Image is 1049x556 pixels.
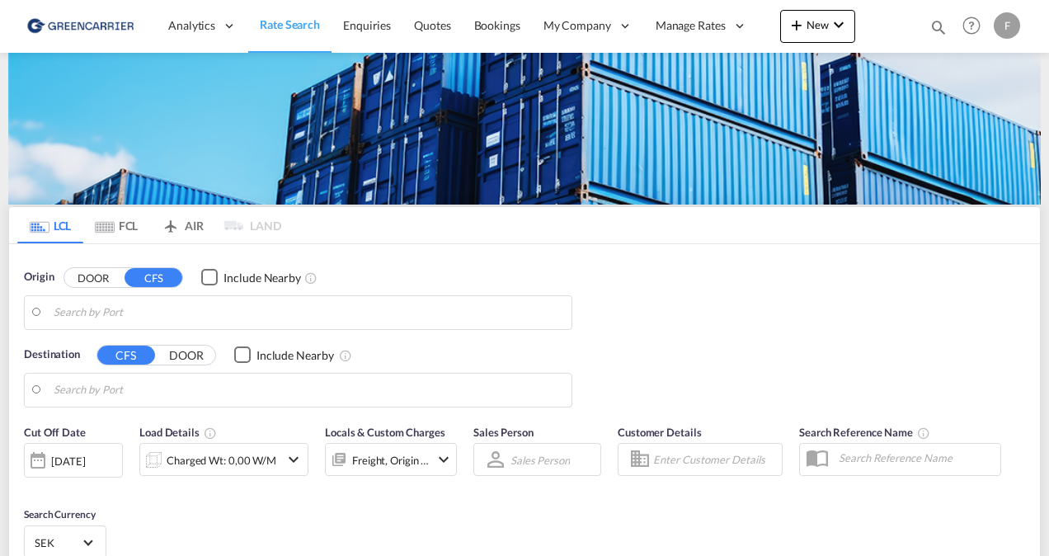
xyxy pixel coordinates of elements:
[474,18,520,32] span: Bookings
[54,378,563,403] input: Search by Port
[618,426,701,439] span: Customer Details
[54,300,563,325] input: Search by Port
[957,12,985,40] span: Help
[223,270,301,286] div: Include Nearby
[929,18,948,43] div: icon-magnify
[656,17,726,34] span: Manage Rates
[917,426,930,440] md-icon: Your search will be saved by the below given name
[167,449,276,472] div: Charged Wt: 0,00 W/M
[161,216,181,229] md-icon: icon-airplane
[787,15,807,35] md-icon: icon-plus 400-fg
[168,17,215,34] span: Analytics
[787,18,849,31] span: New
[204,426,217,440] md-icon: Chargeable Weight
[17,207,281,243] md-pagination-wrapper: Use the left and right arrow keys to navigate between tabs
[799,426,930,439] span: Search Reference Name
[325,426,445,439] span: Locals & Custom Charges
[24,476,36,498] md-datepicker: Select
[352,449,430,472] div: Freight Origin Destination
[304,271,318,285] md-icon: Unchecked: Ignores neighbouring ports when fetching rates.Checked : Includes neighbouring ports w...
[125,268,182,287] button: CFS
[957,12,994,41] div: Help
[260,17,320,31] span: Rate Search
[149,207,215,243] md-tab-item: AIR
[434,450,454,469] md-icon: icon-chevron-down
[97,346,155,365] button: CFS
[139,426,217,439] span: Load Details
[929,18,948,36] md-icon: icon-magnify
[158,346,215,365] button: DOOR
[8,53,1041,205] img: GreenCarrierFCL_LCL.png
[653,447,777,472] input: Enter Customer Details
[830,445,1000,470] input: Search Reference Name
[509,448,572,472] md-select: Sales Person
[473,426,534,439] span: Sales Person
[17,207,83,243] md-tab-item: LCL
[35,535,81,550] span: SEK
[829,15,849,35] md-icon: icon-chevron-down
[994,12,1020,39] div: F
[234,346,334,364] md-checkbox: Checkbox No Ink
[51,454,85,469] div: [DATE]
[33,530,97,554] md-select: Select Currency: kr SEKSweden Krona
[339,349,352,362] md-icon: Unchecked: Ignores neighbouring ports when fetching rates.Checked : Includes neighbouring ports w...
[414,18,450,32] span: Quotes
[64,268,122,287] button: DOOR
[25,7,136,45] img: 609dfd708afe11efa14177256b0082fb.png
[24,443,123,478] div: [DATE]
[24,346,80,363] span: Destination
[83,207,149,243] md-tab-item: FCL
[256,347,334,364] div: Include Nearby
[343,18,391,32] span: Enquiries
[24,269,54,285] span: Origin
[284,450,303,469] md-icon: icon-chevron-down
[24,508,96,521] span: Search Currency
[325,443,457,476] div: Freight Origin Destinationicon-chevron-down
[780,10,855,43] button: icon-plus 400-fgNewicon-chevron-down
[24,426,86,439] span: Cut Off Date
[543,17,611,34] span: My Company
[201,269,301,286] md-checkbox: Checkbox No Ink
[139,443,308,476] div: Charged Wt: 0,00 W/Micon-chevron-down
